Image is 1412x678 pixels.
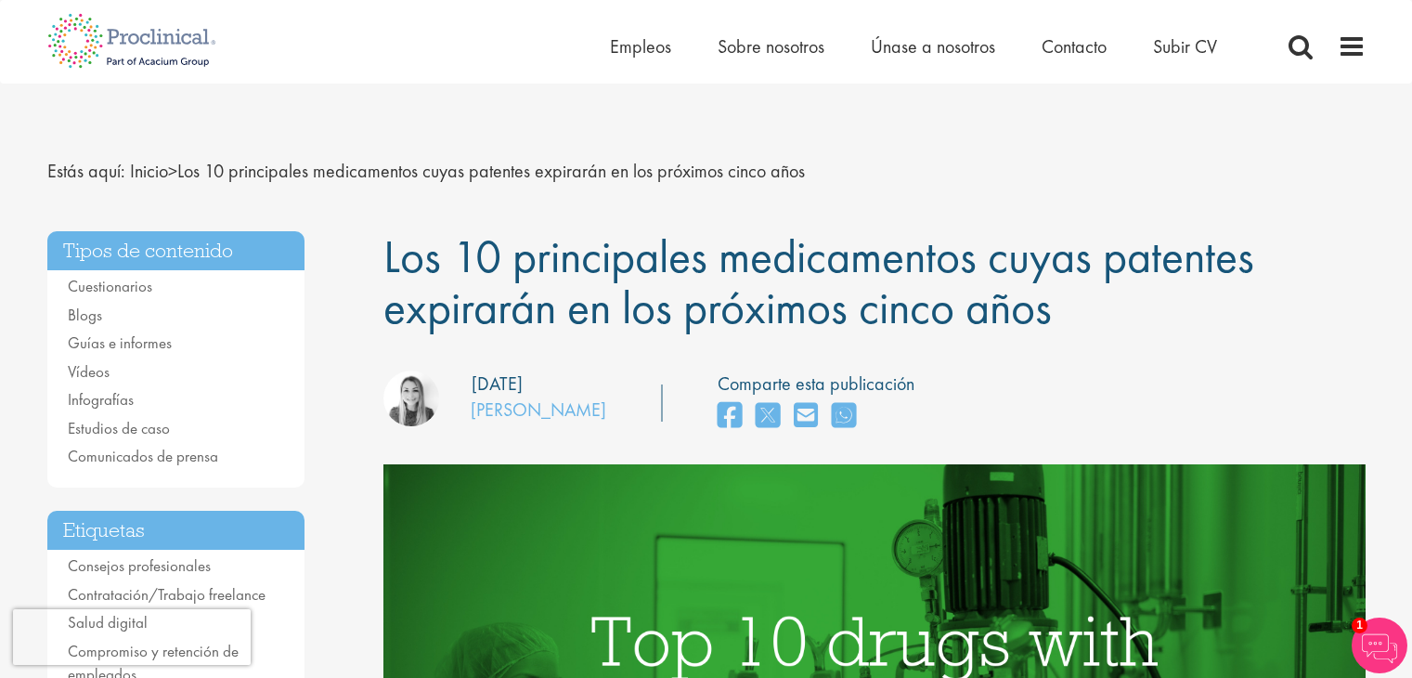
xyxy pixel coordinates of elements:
a: compartir en facebook [718,397,742,437]
a: Contratación/Trabajo freelance [68,584,266,605]
font: Estás aquí: [47,159,125,183]
font: 1 [1356,619,1363,632]
a: compartir en twitter [756,397,780,437]
a: Vídeos [68,361,110,382]
font: Los 10 principales medicamentos cuyas patentes expirarán en los próximos cinco años [383,227,1254,337]
a: Empleos [610,34,671,59]
a: Comunicados de prensa [68,446,218,466]
font: Los 10 principales medicamentos cuyas patentes expirarán en los próximos cinco años [177,159,805,183]
img: Chatbot [1352,618,1407,673]
a: [PERSON_NAME] [471,398,606,422]
font: Inicio [130,159,168,183]
a: compartir por correo electrónico [794,397,818,437]
a: Blogs [68,305,102,325]
a: Sobre nosotros [718,34,824,59]
a: Estudios de caso [68,418,170,438]
iframe: reCAPTCHA [13,609,251,665]
font: Tipos de contenido [63,238,233,263]
font: > [168,159,177,183]
a: Guías e informes [68,332,172,353]
a: Únase a nosotros [871,34,995,59]
font: Etiquetas [63,517,145,542]
a: enlace de migas de pan [130,159,168,183]
font: Comparte esta publicación [718,372,914,396]
a: Cuestionarios [68,276,152,296]
a: Consejos profesionales [68,555,211,576]
a: Infografías [68,389,134,410]
a: compartir en whatsapp [832,397,856,437]
img: Hannah Burke [383,371,439,426]
a: Contacto [1042,34,1107,59]
font: [DATE] [472,372,523,396]
a: Subir CV [1153,34,1217,59]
